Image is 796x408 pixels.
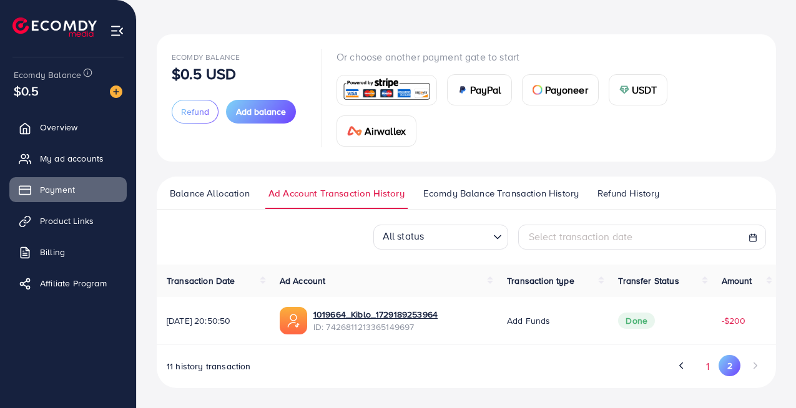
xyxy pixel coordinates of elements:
[40,152,104,165] span: My ad accounts
[533,85,543,95] img: card
[522,74,599,105] a: cardPayoneer
[167,314,260,327] span: [DATE] 20:50:50
[697,355,719,378] button: Go to page 1
[337,115,416,147] a: cardAirwallex
[9,146,127,171] a: My ad accounts
[9,240,127,265] a: Billing
[722,274,752,287] span: Amount
[671,355,766,378] ul: Pagination
[618,274,679,287] span: Transfer Status
[507,314,550,327] span: Add funds
[458,85,468,95] img: card
[337,75,437,105] a: card
[110,85,122,98] img: image
[671,355,693,376] button: Go to previous page
[9,208,127,233] a: Product Links
[447,74,512,105] a: cardPayPal
[428,226,488,246] input: Search for option
[313,308,438,321] a: 1019664_Kiblo_1729189253964
[170,187,250,200] span: Balance Allocation
[226,100,296,124] button: Add balance
[743,352,787,399] iframe: Chat
[337,49,761,64] p: Or choose another payment gate to start
[40,277,107,289] span: Affiliate Program
[507,274,574,287] span: Transaction type
[373,225,508,250] div: Search for option
[110,24,124,38] img: menu
[14,69,81,81] span: Ecomdy Balance
[719,355,740,376] button: Go to page 2
[172,100,219,124] button: Refund
[9,177,127,202] a: Payment
[618,313,655,329] span: Done
[280,274,326,287] span: Ad Account
[632,82,657,97] span: USDT
[545,82,588,97] span: Payoneer
[529,230,633,243] span: Select transaction date
[423,187,579,200] span: Ecomdy Balance Transaction History
[172,52,240,62] span: Ecomdy Balance
[12,17,97,37] img: logo
[722,314,746,327] span: -$200
[172,66,236,81] p: $0.5 USD
[280,307,307,334] img: ic-ads-acc.e4c84228.svg
[181,105,209,118] span: Refund
[40,246,65,258] span: Billing
[40,121,77,134] span: Overview
[236,105,286,118] span: Add balance
[167,274,235,287] span: Transaction Date
[365,124,406,138] span: Airwallex
[470,82,501,97] span: PayPal
[609,74,668,105] a: cardUSDT
[313,321,438,333] span: ID: 7426811213365149697
[40,183,75,196] span: Payment
[9,271,127,296] a: Affiliate Program
[14,82,39,100] span: $0.5
[167,360,251,372] span: 11 history transaction
[341,77,433,104] img: card
[597,187,659,200] span: Refund History
[619,85,629,95] img: card
[9,115,127,140] a: Overview
[40,215,94,227] span: Product Links
[347,126,362,136] img: card
[380,225,427,246] span: All status
[268,187,405,200] span: Ad Account Transaction History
